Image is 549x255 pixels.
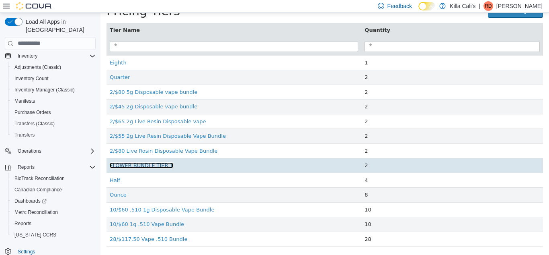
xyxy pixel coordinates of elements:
button: Adjustments (Classic) [8,62,99,73]
span: Purchase Orders [11,108,96,117]
button: Reports [2,162,99,173]
td: 2 [261,57,442,72]
a: 10/$60 .510 1g Disposable Vape Bundle [9,194,114,200]
span: Inventory Manager (Classic) [11,85,96,95]
span: Canadian Compliance [11,185,96,195]
span: Transfers (Classic) [11,119,96,129]
a: [US_STATE] CCRS [11,230,59,240]
span: Transfers [14,132,35,138]
span: Feedback [387,2,412,10]
span: Manifests [11,96,96,106]
p: [PERSON_NAME] [496,1,543,11]
button: [US_STATE] CCRS [8,229,99,240]
div: Ryan Dill [483,1,493,11]
a: Manifests [11,96,38,106]
span: Reports [11,219,96,228]
a: Canadian Compliance [11,185,65,195]
span: BioTrack Reconciliation [14,175,65,182]
td: 1 [261,42,442,57]
a: Inventory Manager (Classic) [11,85,78,95]
span: Inventory [14,51,96,61]
a: Dashboards [11,196,50,206]
span: Transfers [11,130,96,140]
a: 2/$65 2g Live Resin Disposable vape [9,106,105,112]
span: Washington CCRS [11,230,96,240]
td: 2 [261,101,442,116]
td: 10 [261,189,442,204]
button: Operations [2,145,99,157]
a: FLOWER BUNDLE TIER 1 [9,149,73,155]
a: Ounce [9,179,26,185]
p: | [479,1,480,11]
a: 2/$45 2g Disposable vape bundle [9,91,97,97]
a: Half [9,164,20,170]
span: Inventory Manager (Classic) [14,87,75,93]
span: Reports [14,162,96,172]
button: Quantity [264,13,291,21]
a: 2/$80 Live Rosin Disposable Vape Bundle [9,135,117,141]
span: Adjustments (Classic) [11,62,96,72]
button: Inventory Count [8,73,99,84]
a: Transfers [11,130,38,140]
button: Tier Name [9,13,41,21]
td: 2 [261,131,442,145]
td: 28 [261,219,442,234]
button: Inventory [14,51,41,61]
button: BioTrack Reconciliation [8,173,99,184]
span: Manifests [14,98,35,104]
a: Metrc Reconciliation [11,207,61,217]
span: Transfers (Classic) [14,120,55,127]
button: Reports [8,218,99,229]
a: Adjustments (Classic) [11,62,64,72]
span: Reports [14,220,31,227]
td: 8 [261,175,442,190]
a: 2/$55 2g Live Resin Disposable Vape Bundle [9,120,125,126]
span: Reports [18,164,35,170]
span: Dashboards [14,198,47,204]
span: Metrc Reconciliation [14,209,58,216]
a: 28/$117.50 Vape .510 Bundle [9,223,87,229]
a: 10/$60 1g .510 Vape Bundle [9,208,84,214]
span: Load All Apps in [GEOGRAPHIC_DATA] [23,18,96,34]
a: Quarter [9,61,29,67]
button: Reports [14,162,38,172]
span: Settings [18,249,35,255]
span: Operations [18,148,41,154]
span: Inventory [18,53,37,59]
button: Manifests [8,95,99,107]
p: Killa Cali's [450,1,475,11]
input: Dark Mode [418,2,435,10]
span: Operations [14,146,96,156]
span: Inventory Count [11,74,96,83]
a: Reports [11,219,35,228]
a: Inventory Count [11,74,52,83]
span: Canadian Compliance [14,187,62,193]
a: 2/$80 5g Disposable vape bundle [9,76,97,82]
span: RD [485,1,492,11]
a: Dashboards [8,195,99,207]
span: Inventory Count [14,75,49,82]
button: Transfers (Classic) [8,118,99,129]
a: BioTrack Reconciliation [11,174,68,183]
a: Purchase Orders [11,108,54,117]
td: 2 [261,116,442,131]
a: Transfers (Classic) [11,119,58,129]
a: Eighth [9,47,26,53]
button: Inventory Manager (Classic) [8,84,99,95]
span: Dashboards [11,196,96,206]
span: BioTrack Reconciliation [11,174,96,183]
button: Inventory [2,50,99,62]
button: Metrc Reconciliation [8,207,99,218]
span: Adjustments (Classic) [14,64,61,70]
td: 2 [261,145,442,160]
span: Purchase Orders [14,109,51,116]
td: 10 [261,204,442,219]
button: Canadian Compliance [8,184,99,195]
td: 2 [261,72,442,87]
span: Metrc Reconciliation [11,207,96,217]
button: Purchase Orders [8,107,99,118]
td: 2 [261,87,442,102]
button: Operations [14,146,45,156]
span: [US_STATE] CCRS [14,232,56,238]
